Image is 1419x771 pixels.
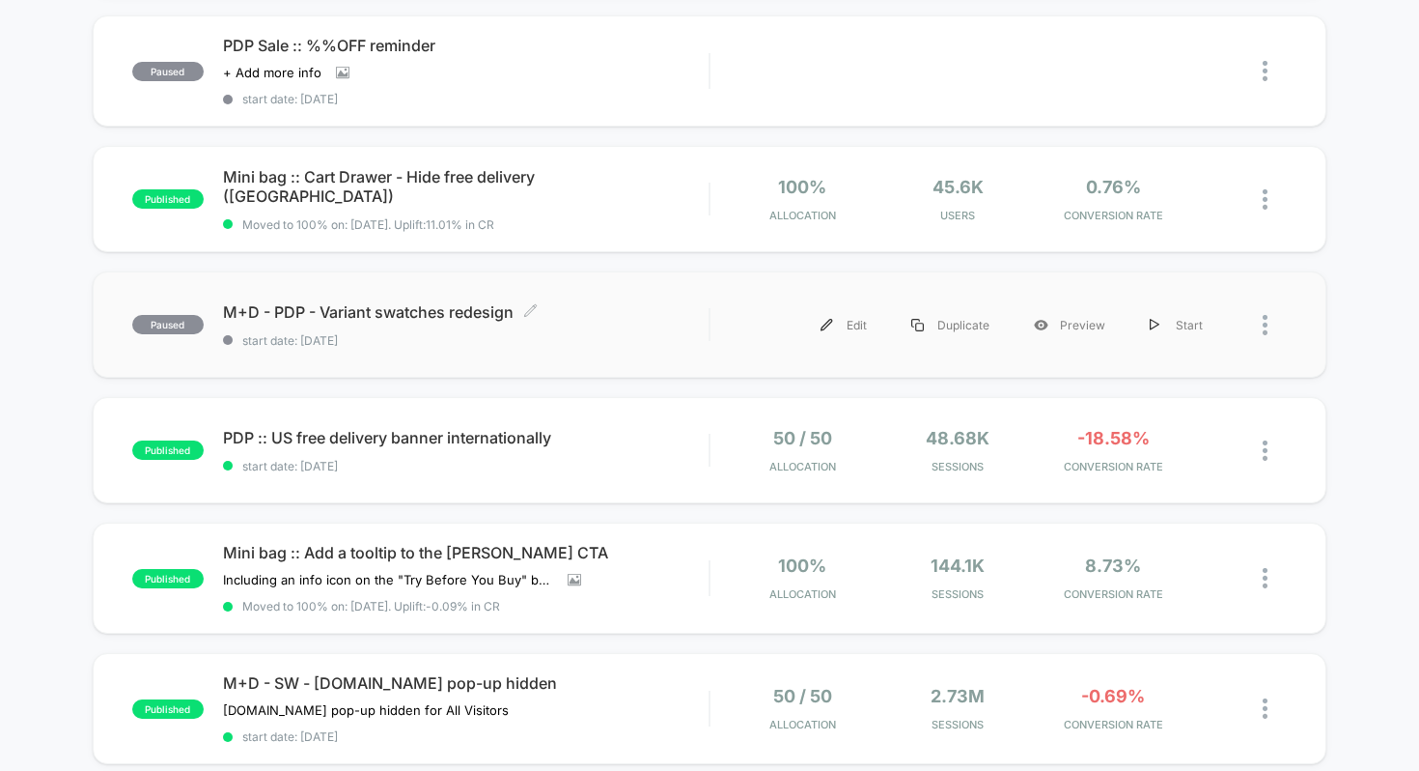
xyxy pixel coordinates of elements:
span: Sessions [885,460,1031,473]
span: Sessions [885,718,1031,731]
span: Allocation [769,587,836,601]
span: start date: [DATE] [223,92,709,106]
div: Start [1127,303,1225,347]
span: published [132,189,204,209]
span: -18.58% [1077,428,1150,448]
span: Allocation [769,718,836,731]
span: 100% [778,177,826,197]
div: Duplicate [889,303,1012,347]
img: close [1263,315,1267,335]
img: menu [1150,319,1159,331]
span: Mini bag :: Cart Drawer - Hide free delivery ([GEOGRAPHIC_DATA]) [223,167,709,206]
span: Including an info icon on the "Try Before You Buy" button [223,572,553,587]
span: CONVERSION RATE [1041,209,1186,222]
img: menu [821,319,833,331]
span: CONVERSION RATE [1041,718,1186,731]
span: 45.6k [932,177,984,197]
img: close [1263,61,1267,81]
span: 144.1k [931,556,985,576]
span: 2.73M [931,686,985,706]
span: published [132,569,204,588]
div: Preview [1012,303,1127,347]
span: paused [132,315,204,334]
span: start date: [DATE] [223,729,709,744]
span: CONVERSION RATE [1041,460,1186,473]
span: paused [132,62,204,81]
span: published [132,700,204,719]
span: M+D - SW - [DOMAIN_NAME] pop-up hidden [223,673,709,693]
span: 100% [778,556,826,576]
span: 50 / 50 [773,428,832,448]
span: start date: [DATE] [223,459,709,473]
img: close [1263,441,1267,461]
span: Allocation [769,209,836,222]
img: close [1263,189,1267,210]
span: CONVERSION RATE [1041,587,1186,601]
span: PDP Sale :: %%OFF reminder [223,36,709,55]
img: close [1263,568,1267,588]
span: PDP :: US free delivery banner internationally [223,428,709,447]
div: Edit [798,303,889,347]
span: M+D - PDP - Variant swatches redesign [223,302,709,322]
span: Moved to 100% on: [DATE] . Uplift: 11.01% in CR [242,217,494,232]
span: 50 / 50 [773,686,832,706]
span: published [132,441,204,460]
span: Mini bag :: Add a tooltip to the [PERSON_NAME] CTA [223,543,709,562]
span: [DOMAIN_NAME] pop-up hidden for All Visitors [223,702,509,718]
span: -0.69% [1081,686,1145,706]
span: 8.73% [1085,556,1141,576]
span: Sessions [885,587,1031,601]
span: start date: [DATE] [223,333,709,348]
img: menu [911,319,924,331]
span: Allocation [769,460,836,473]
span: 48.68k [926,428,989,448]
span: Users [885,209,1031,222]
span: 0.76% [1086,177,1141,197]
span: + Add more info [223,65,321,80]
span: Moved to 100% on: [DATE] . Uplift: -0.09% in CR [242,599,500,614]
img: close [1263,699,1267,719]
